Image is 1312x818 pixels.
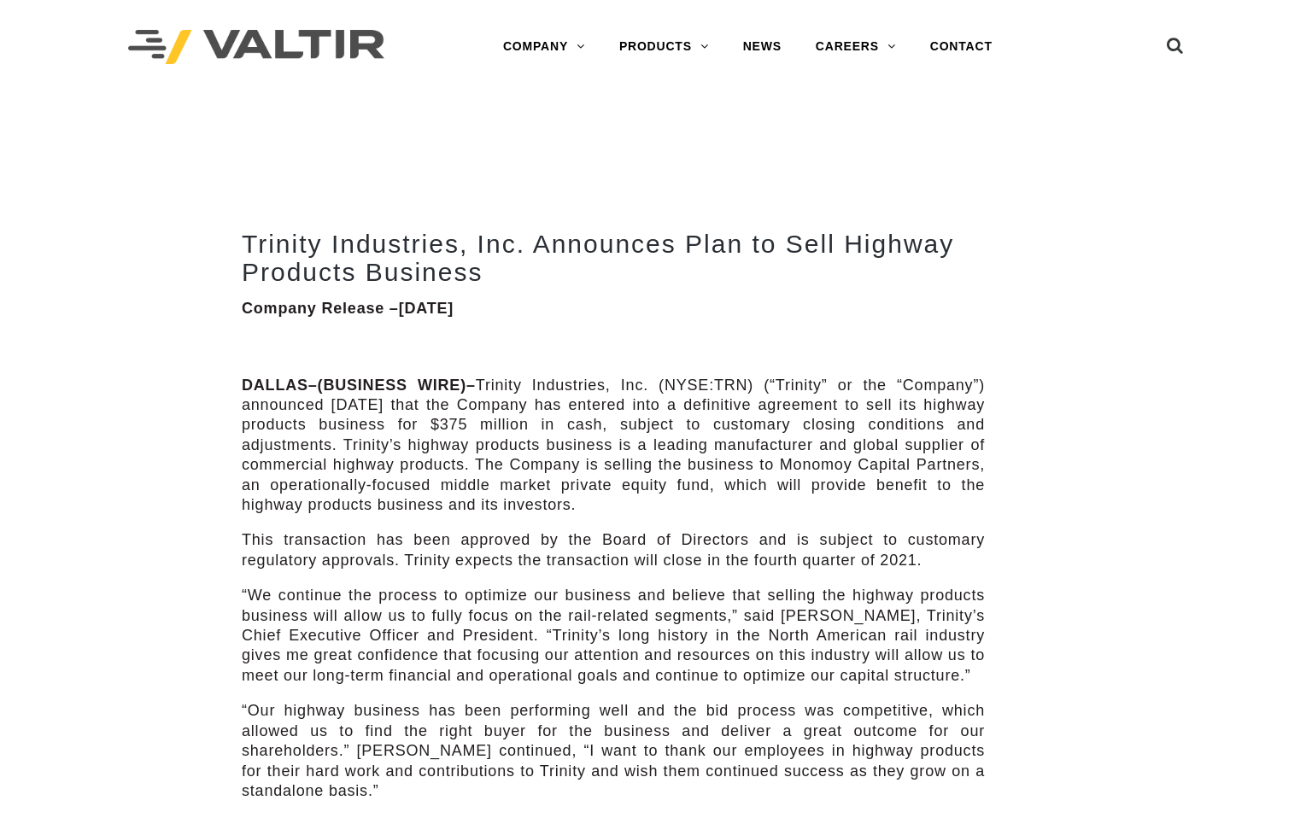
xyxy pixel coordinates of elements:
[913,30,1010,64] a: CONTACT
[242,586,985,686] p: “We continue the process to optimize our business and believe that selling the highway products b...
[726,30,799,64] a: NEWS
[486,30,602,64] a: COMPANY
[242,530,985,570] p: This transaction has been approved by the Board of Directors and is subject to customary regulato...
[242,300,454,317] strong: Company Release –
[242,701,985,801] p: “Our highway business has been performing well and the bid process was competitive, which allowed...
[128,30,384,65] img: Valtir
[399,300,454,317] span: [DATE]
[799,30,913,64] a: CAREERS
[242,376,985,516] p: Trinity Industries, Inc. (NYSE:TRN) (“Trinity” or the “Company”) announced [DATE] that the Compan...
[242,230,985,286] h2: Trinity Industries, Inc. Announces Plan to Sell Highway Products Business
[242,377,476,394] span: DALLAS–(BUSINESS WIRE)–
[602,30,726,64] a: PRODUCTS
